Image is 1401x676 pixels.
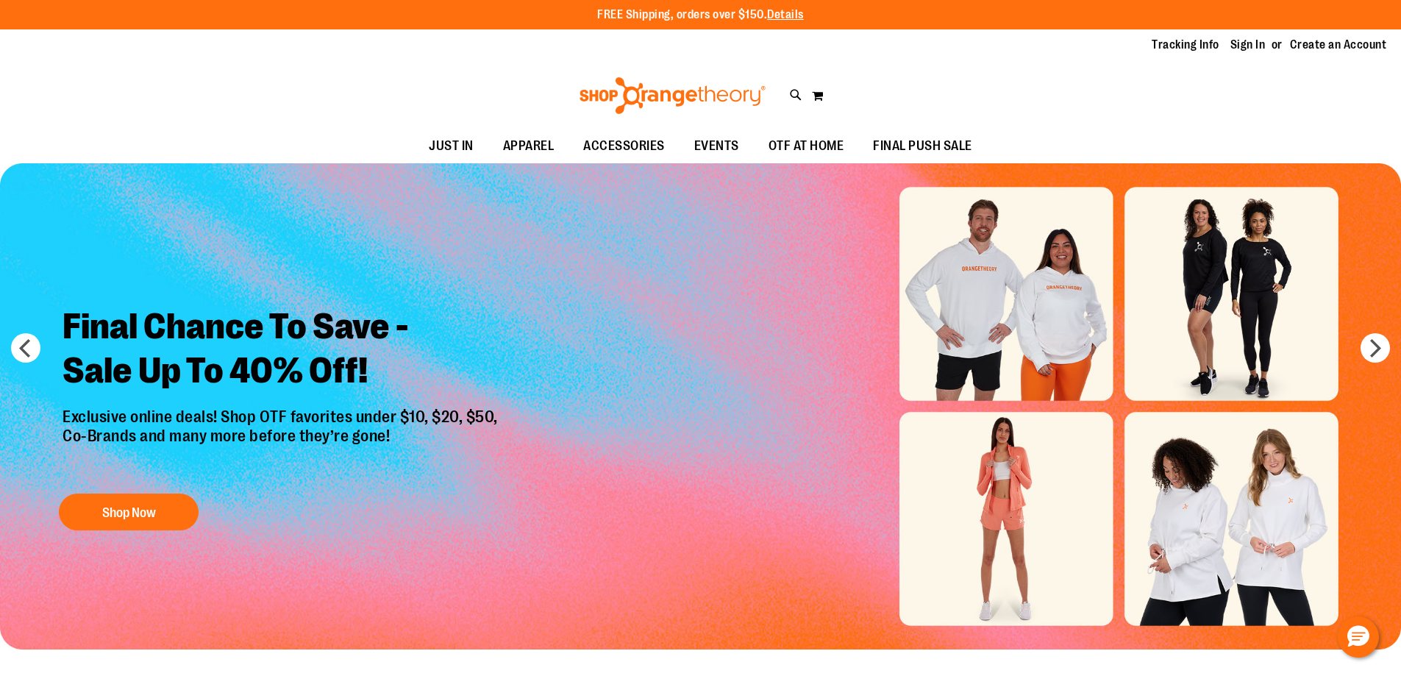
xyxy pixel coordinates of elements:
a: APPAREL [488,129,569,163]
p: Exclusive online deals! Shop OTF favorites under $10, $20, $50, Co-Brands and many more before th... [51,408,513,480]
span: APPAREL [503,129,555,163]
button: Shop Now [59,494,199,530]
a: Tracking Info [1152,37,1219,53]
a: Final Chance To Save -Sale Up To 40% Off! Exclusive online deals! Shop OTF favorites under $10, $... [51,293,513,538]
a: EVENTS [680,129,754,163]
button: next [1361,333,1390,363]
a: ACCESSORIES [568,129,680,163]
p: FREE Shipping, orders over $150. [597,7,804,24]
span: JUST IN [429,129,474,163]
a: JUST IN [414,129,488,163]
a: Create an Account [1290,37,1387,53]
span: FINAL PUSH SALE [873,129,972,163]
a: OTF AT HOME [754,129,859,163]
img: Shop Orangetheory [577,77,768,114]
span: OTF AT HOME [769,129,844,163]
span: EVENTS [694,129,739,163]
a: FINAL PUSH SALE [858,129,987,163]
button: Hello, have a question? Let’s chat. [1338,616,1379,658]
a: Sign In [1230,37,1266,53]
button: prev [11,333,40,363]
span: ACCESSORIES [583,129,665,163]
a: Details [767,8,804,21]
h2: Final Chance To Save - Sale Up To 40% Off! [51,293,513,408]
